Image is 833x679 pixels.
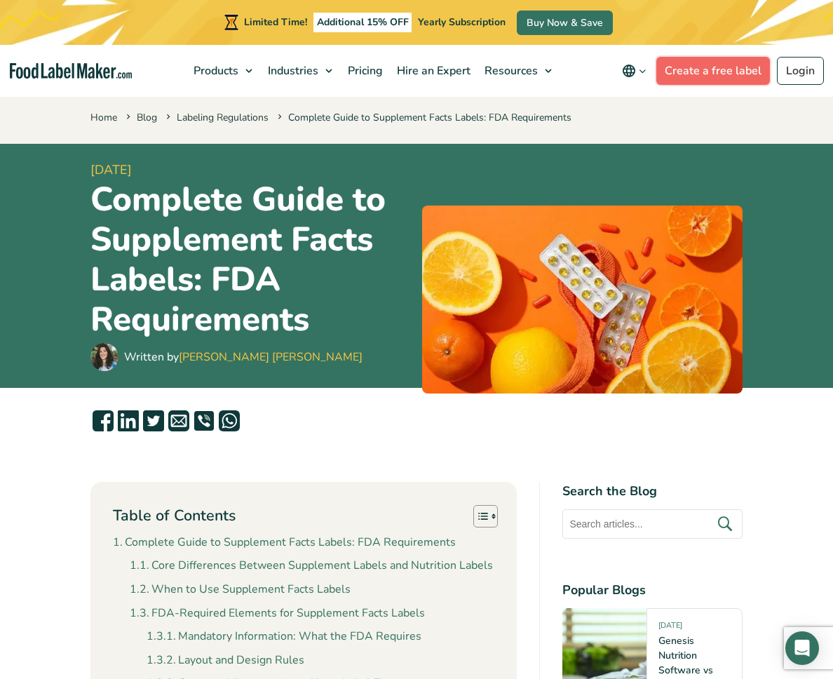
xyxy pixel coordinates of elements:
span: Resources [480,63,539,79]
a: [PERSON_NAME] [PERSON_NAME] [179,349,363,365]
a: Create a free label [656,57,770,85]
img: Maria Abi Hanna - Food Label Maker [90,343,118,371]
a: FDA-Required Elements for Supplement Facts Labels [130,605,425,623]
span: [DATE] [658,620,682,636]
h4: Popular Blogs [562,581,743,600]
a: Home [90,111,117,124]
input: Search articles... [562,509,743,539]
div: Open Intercom Messenger [785,631,819,665]
a: Buy Now & Save [517,11,613,35]
a: Layout and Design Rules [147,652,304,670]
a: Labeling Regulations [177,111,269,124]
span: [DATE] [90,161,411,180]
a: Core Differences Between Supplement Labels and Nutrition Labels [130,557,493,575]
div: Written by [124,349,363,365]
h1: Complete Guide to Supplement Facts Labels: FDA Requirements [90,180,411,339]
a: Products [185,45,259,97]
span: Products [189,63,240,79]
a: When to Use Supplement Facts Labels [130,581,351,599]
a: Toggle Table of Content [463,504,494,528]
span: Limited Time! [244,15,307,29]
span: Industries [264,63,320,79]
p: Table of Contents [113,505,236,527]
h4: Search the Blog [562,482,743,501]
a: Complete Guide to Supplement Facts Labels: FDA Requirements [113,534,456,552]
a: Mandatory Information: What the FDA Requires [147,628,421,646]
span: Pricing [344,63,384,79]
span: Yearly Subscription [418,15,506,29]
span: Hire an Expert [393,63,472,79]
a: Hire an Expert [388,45,476,97]
a: Blog [137,111,157,124]
a: Resources [476,45,559,97]
a: Pricing [339,45,388,97]
a: Login [777,57,824,85]
a: Industries [259,45,339,97]
span: Additional 15% OFF [313,13,412,32]
span: Complete Guide to Supplement Facts Labels: FDA Requirements [275,111,571,124]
